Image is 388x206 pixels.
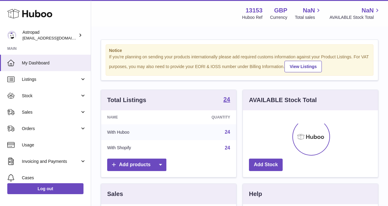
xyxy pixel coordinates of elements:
strong: Notice [109,48,370,53]
a: Log out [7,183,83,194]
span: Listings [22,77,80,82]
td: With Shopify [101,140,174,156]
span: NaN [362,6,374,15]
a: 24 [225,145,230,150]
span: [EMAIL_ADDRESS][DOMAIN_NAME] [22,36,89,40]
h3: Total Listings [107,96,146,104]
div: Huboo Ref [242,15,263,20]
span: AVAILABLE Stock Total [329,15,381,20]
h3: Help [249,190,262,198]
h3: Sales [107,190,123,198]
div: Currency [270,15,288,20]
h3: AVAILABLE Stock Total [249,96,317,104]
strong: 13153 [246,6,263,15]
a: 24 [225,129,230,135]
strong: GBP [274,6,287,15]
td: With Huboo [101,124,174,140]
a: Add products [107,159,166,171]
a: View Listings [284,61,322,72]
span: Cases [22,175,86,181]
span: Orders [22,126,80,132]
img: matt@astropad.com [7,31,16,40]
div: Astropad [22,29,77,41]
div: If you're planning on sending your products internationally please add required customs informati... [109,54,370,72]
span: Invoicing and Payments [22,159,80,164]
span: Stock [22,93,80,99]
th: Quantity [174,110,236,124]
a: 24 [223,96,230,104]
strong: 24 [223,96,230,102]
span: My Dashboard [22,60,86,66]
a: NaN Total sales [295,6,322,20]
th: Name [101,110,174,124]
a: Add Stock [249,159,283,171]
span: Sales [22,109,80,115]
span: NaN [303,6,315,15]
a: NaN AVAILABLE Stock Total [329,6,381,20]
span: Total sales [295,15,322,20]
span: Usage [22,142,86,148]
